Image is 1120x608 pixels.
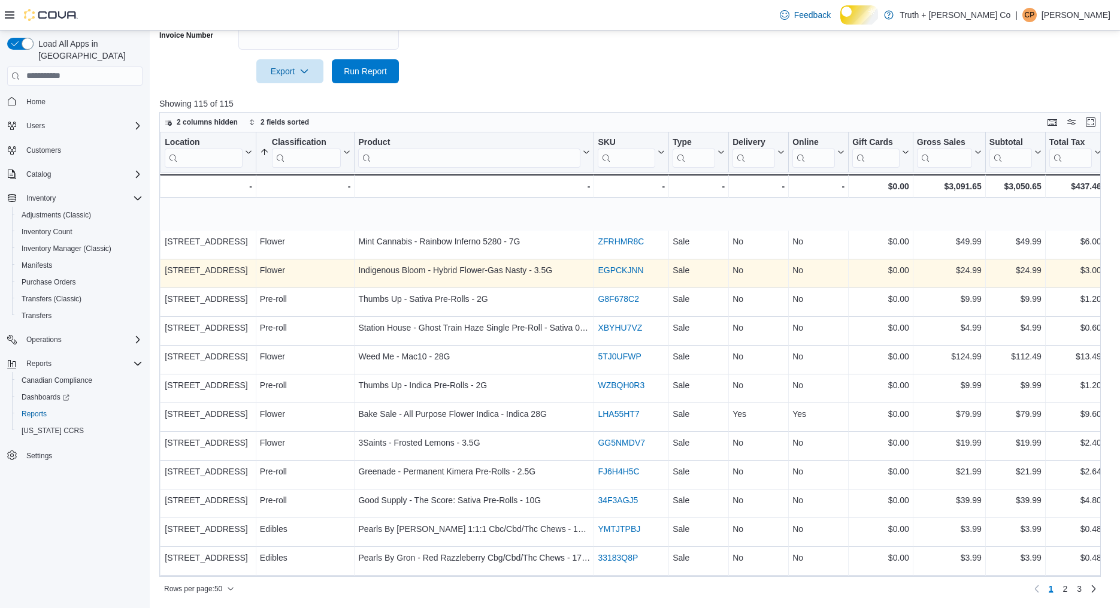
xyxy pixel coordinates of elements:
[22,191,143,205] span: Inventory
[673,435,725,450] div: Sale
[1083,115,1098,129] button: Enter fullscreen
[1030,582,1044,596] button: Previous page
[732,349,785,364] div: No
[989,292,1042,306] div: $9.99
[2,331,147,348] button: Operations
[17,308,143,323] span: Transfers
[358,137,580,167] div: Product
[17,225,143,239] span: Inventory Count
[22,277,76,287] span: Purchase Orders
[12,422,147,439] button: [US_STATE] CCRS
[1049,320,1101,335] div: $0.60
[17,258,143,273] span: Manifests
[673,263,725,277] div: Sale
[1025,8,1035,22] span: CP
[917,234,982,249] div: $49.99
[989,179,1042,193] div: $3,050.65
[260,263,351,277] div: Flower
[598,137,655,148] div: SKU
[358,137,590,167] button: Product
[1049,349,1101,364] div: $13.49
[1063,583,1068,595] span: 2
[1049,435,1101,450] div: $2.40
[1049,234,1101,249] div: $6.00
[17,308,56,323] a: Transfers
[989,378,1042,392] div: $9.99
[22,119,143,133] span: Users
[1077,583,1082,595] span: 3
[792,263,844,277] div: No
[1049,292,1101,306] div: $1.20
[358,349,590,364] div: Weed Me - Mac10 - 28G
[22,392,69,402] span: Dashboards
[165,137,252,167] button: Location
[12,307,147,324] button: Transfers
[598,553,638,562] a: 33183Q8P
[22,143,66,158] a: Customers
[17,292,86,306] a: Transfers (Classic)
[989,234,1042,249] div: $49.99
[598,237,644,246] a: ZFRHMR8C
[1086,582,1101,596] a: Next page
[22,167,56,182] button: Catalog
[673,407,725,421] div: Sale
[917,407,982,421] div: $79.99
[332,59,399,83] button: Run Report
[989,137,1042,167] button: Subtotal
[989,137,1032,148] div: Subtotal
[165,349,252,364] div: [STREET_ADDRESS]
[17,373,143,388] span: Canadian Compliance
[673,179,725,193] div: -
[673,137,715,167] div: Type
[917,263,982,277] div: $24.99
[673,292,725,306] div: Sale
[358,179,590,193] div: -
[732,137,785,167] button: Delivery
[989,493,1042,507] div: $39.99
[792,137,844,167] button: Online
[792,550,844,565] div: No
[22,94,143,109] span: Home
[1049,137,1101,167] button: Total Tax
[917,464,982,479] div: $21.99
[598,137,665,167] button: SKU
[17,208,143,222] span: Adjustments (Classic)
[22,409,47,419] span: Reports
[598,137,655,167] div: SKU URL
[17,390,74,404] a: Dashboards
[7,88,143,495] nav: Complex example
[732,435,785,450] div: No
[598,294,638,304] a: G8F678C2
[165,464,252,479] div: [STREET_ADDRESS]
[775,3,836,27] a: Feedback
[165,137,243,148] div: Location
[852,378,909,392] div: $0.00
[598,265,643,275] a: EGPCKJNN
[17,208,96,222] a: Adjustments (Classic)
[989,349,1042,364] div: $112.49
[852,493,909,507] div: $0.00
[17,424,89,438] a: [US_STATE] CCRS
[917,522,982,536] div: $3.99
[358,550,590,565] div: Pearls By Gron - Red Razzleberry Cbg/Cbd/Thc Chews - 17.5G
[26,359,52,368] span: Reports
[792,378,844,392] div: No
[34,38,143,62] span: Load All Apps in [GEOGRAPHIC_DATA]
[917,179,982,193] div: $3,091.65
[792,137,835,167] div: Online
[159,31,213,40] label: Invoice Number
[852,435,909,450] div: $0.00
[17,407,52,421] a: Reports
[2,446,147,464] button: Settings
[732,522,785,536] div: No
[12,372,147,389] button: Canadian Compliance
[1049,137,1092,148] div: Total Tax
[165,292,252,306] div: [STREET_ADDRESS]
[165,550,252,565] div: [STREET_ADDRESS]
[22,356,56,371] button: Reports
[260,137,351,167] button: Classification
[272,137,341,148] div: Classification
[358,292,590,306] div: Thumbs Up - Sativa Pre-Rolls - 2G
[732,137,775,148] div: Delivery
[840,5,878,24] input: Dark Mode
